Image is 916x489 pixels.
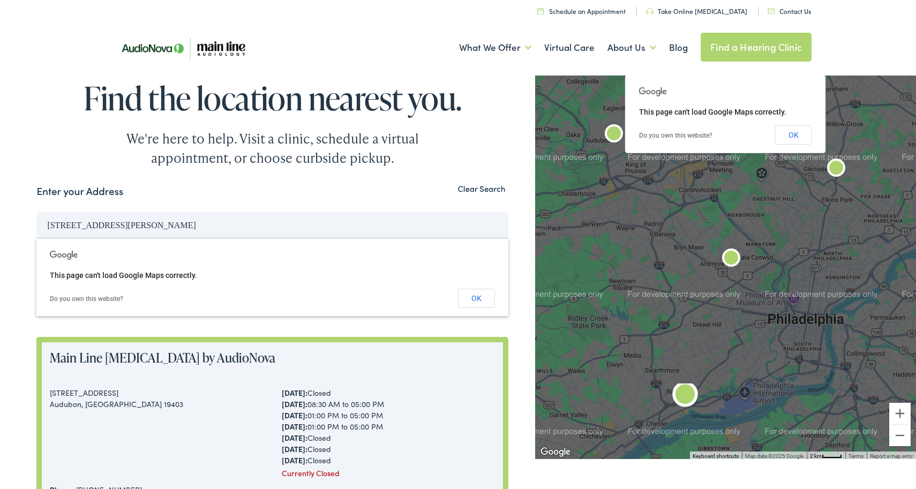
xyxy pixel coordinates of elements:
div: We're here to help. Visit a clinic, schedule a virtual appointment, or choose curbside pickup. [101,129,444,168]
a: Report a map error [870,453,913,459]
a: What We Offer [459,28,531,67]
div: Main Line Audiology by AudioNova [601,122,627,148]
h1: Find the location nearest you. [36,80,508,116]
strong: [DATE]: [282,398,307,409]
span: This page can't load Google Maps correctly. [639,108,786,116]
div: Closed 08:30 AM to 05:00 PM 01:00 PM to 05:00 PM 01:00 PM to 05:00 PM Closed Closed Closed [282,387,495,466]
a: Take Online [MEDICAL_DATA] [646,6,747,16]
span: 2 km [810,453,822,459]
div: Main Line Audiology by AudioNova [718,246,744,272]
button: Zoom in [889,403,911,424]
a: Do you own this website? [639,132,712,139]
img: Google [538,445,573,459]
input: Enter your address or zip code [36,212,508,239]
button: OK [775,125,812,145]
button: Map Scale: 2 km per 34 pixels [807,452,845,459]
button: Keyboard shortcuts [693,453,739,460]
span: This page can't load Google Maps correctly. [50,271,197,280]
a: Do you own this website? [50,295,123,303]
a: Find a Hearing Clinic [701,33,812,62]
div: Audubon, [GEOGRAPHIC_DATA] 19403 [50,398,264,410]
label: Enter your Address [36,184,123,199]
strong: [DATE]: [282,421,307,432]
div: AudioNova [823,156,849,182]
a: Terms (opens in new tab) [849,453,864,459]
button: Clear Search [454,184,508,194]
strong: [DATE]: [282,410,307,420]
img: utility icon [646,8,654,14]
strong: [DATE]: [282,387,307,398]
a: Open this area in Google Maps (opens a new window) [538,445,573,459]
img: utility icon [537,7,544,14]
strong: [DATE]: [282,432,307,443]
a: Contact Us [768,6,811,16]
div: [STREET_ADDRESS] [50,387,264,398]
div: Main Line Audiology by AudioNova [672,383,698,409]
div: Currently Closed [282,468,495,479]
strong: [DATE]: [282,443,307,454]
a: Blog [669,28,688,67]
strong: [DATE]: [282,455,307,465]
button: OK [458,289,495,308]
a: About Us [607,28,656,67]
span: Map data ©2025 Google [745,453,804,459]
a: Schedule an Appointment [537,6,626,16]
a: Virtual Care [544,28,595,67]
button: Zoom out [889,425,911,446]
a: Main Line [MEDICAL_DATA] by AudioNova [50,349,275,366]
img: utility icon [768,9,775,14]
